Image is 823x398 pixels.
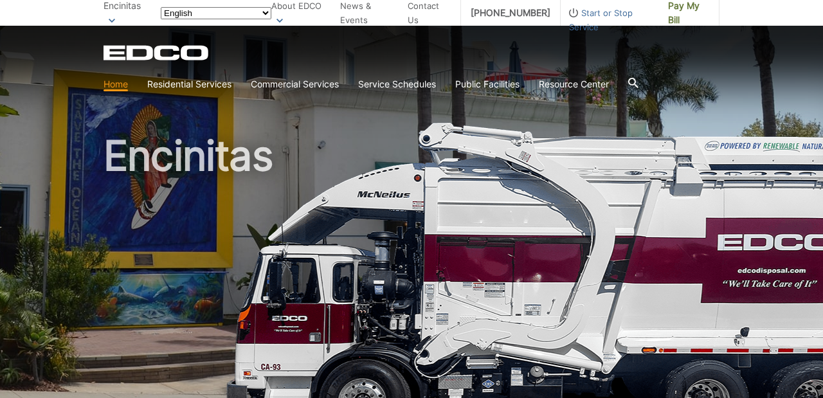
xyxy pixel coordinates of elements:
a: Commercial Services [251,77,339,91]
a: Home [104,77,128,91]
a: Resource Center [539,77,609,91]
a: Service Schedules [358,77,436,91]
a: EDCD logo. Return to the homepage. [104,45,210,60]
select: Select a language [161,7,271,19]
a: Residential Services [147,77,231,91]
a: Public Facilities [455,77,520,91]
